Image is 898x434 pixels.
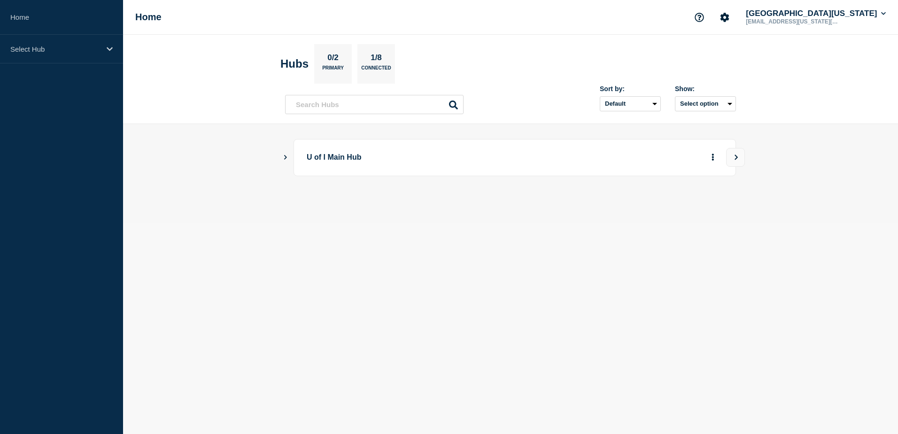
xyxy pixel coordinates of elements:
button: Account settings [715,8,735,27]
h2: Hubs [280,57,309,70]
button: [GEOGRAPHIC_DATA][US_STATE] [744,9,888,18]
p: U of I Main Hub [307,149,566,166]
button: Support [689,8,709,27]
p: [EMAIL_ADDRESS][US_STATE][DOMAIN_NAME] [744,18,842,25]
select: Sort by [600,96,661,111]
button: More actions [707,149,719,166]
p: Select Hub [10,45,101,53]
p: Primary [322,65,344,75]
button: Show Connected Hubs [283,154,288,161]
h1: Home [135,12,162,23]
p: Connected [361,65,391,75]
p: 0/2 [324,53,342,65]
button: Select option [675,96,736,111]
div: Show: [675,85,736,93]
div: Sort by: [600,85,661,93]
input: Search Hubs [285,95,464,114]
p: 1/8 [367,53,386,65]
button: View [726,148,745,167]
